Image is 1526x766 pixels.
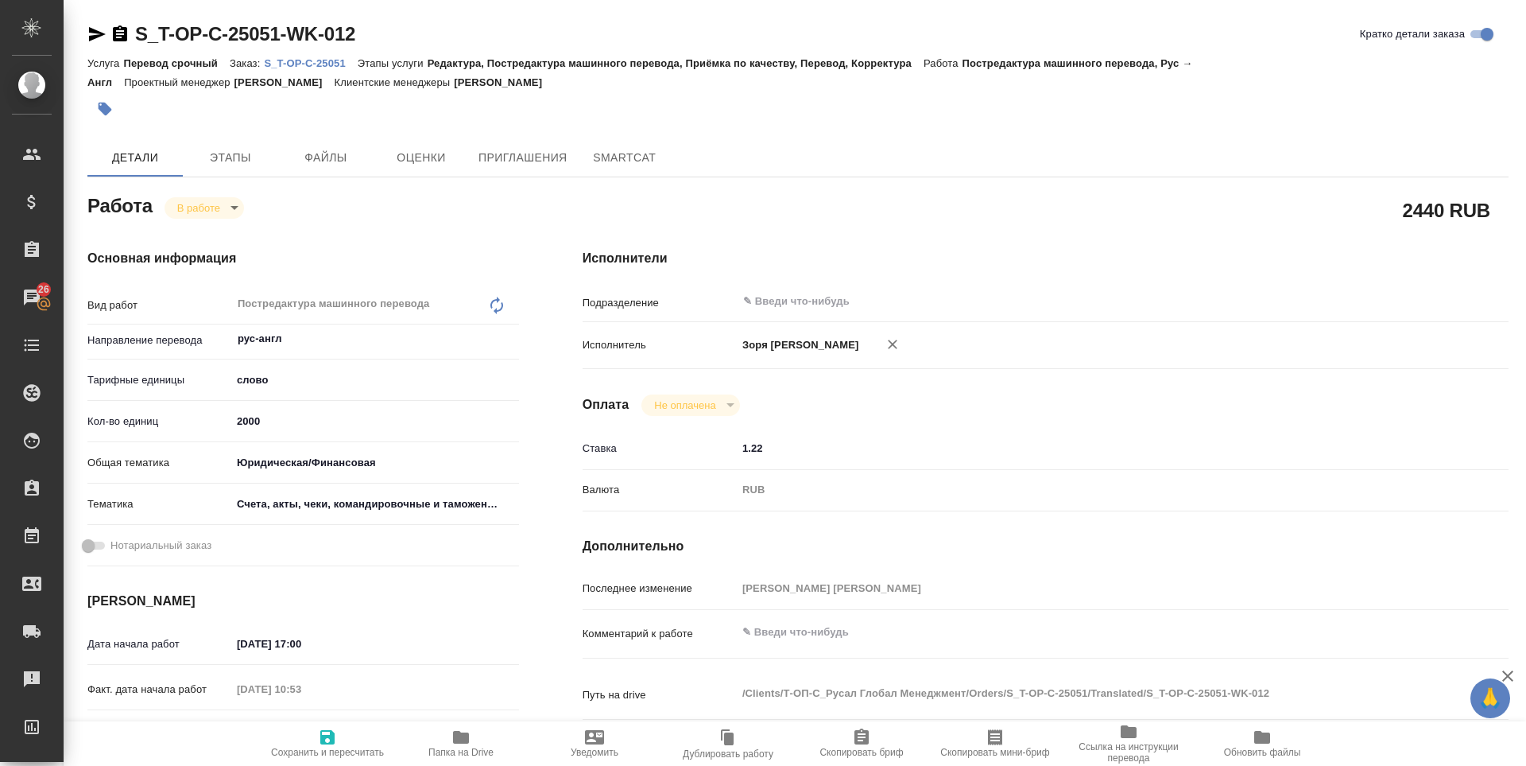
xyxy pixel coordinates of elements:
[261,721,394,766] button: Сохранить и пересчитать
[428,747,494,758] span: Папка на Drive
[264,57,357,69] p: S_T-OP-C-25051
[583,626,737,642] p: Комментарий к работе
[1360,26,1465,42] span: Кратко детали заказа
[87,372,231,388] p: Тарифные единицы
[737,437,1431,460] input: ✎ Введи что-нибудь
[123,57,230,69] p: Перевод срочный
[87,190,153,219] h2: Работа
[271,747,384,758] span: Сохранить и пересчитать
[428,57,924,69] p: Редактура, Постредактура машинного перевода, Приёмка по качеству, Перевод, Корректура
[29,282,59,297] span: 26
[231,449,519,476] div: Юридическая/Финансовая
[1062,721,1195,766] button: Ссылка на инструкции перевода
[819,747,903,758] span: Скопировать бриф
[1403,196,1490,224] h2: 2440 RUB
[1477,682,1504,715] span: 🙏
[358,57,428,69] p: Этапы услуги
[87,297,231,313] p: Вид работ
[192,148,269,168] span: Этапы
[583,249,1509,268] h4: Исполнители
[583,295,737,311] p: Подразделение
[87,332,231,348] p: Направление перевода
[737,337,859,353] p: Зоря [PERSON_NAME]
[87,57,123,69] p: Услуга
[928,721,1062,766] button: Скопировать мини-бриф
[231,491,519,518] div: Счета, акты, чеки, командировочные и таможенные документы
[661,721,795,766] button: Дублировать работу
[231,632,370,655] input: ✎ Введи что-нибудь
[87,455,231,471] p: Общая тематика
[135,23,355,45] a: S_T-OP-C-25051-WK-012
[87,592,519,611] h4: [PERSON_NAME]
[87,682,231,698] p: Факт. дата начала работ
[583,441,737,457] p: Ставка
[583,687,737,703] p: Путь на drive
[335,76,455,88] p: Клиентские менеджеры
[110,25,130,44] button: Скопировать ссылку
[737,476,1431,504] div: RUB
[87,414,231,430] p: Кол-во единиц
[875,327,910,362] button: Удалить исполнителя
[383,148,459,168] span: Оценки
[571,747,618,758] span: Уведомить
[231,678,370,701] input: Пустое поле
[528,721,661,766] button: Уведомить
[683,749,773,760] span: Дублировать работу
[87,496,231,512] p: Тематика
[87,636,231,652] p: Дата начала работ
[87,249,519,268] h4: Основная информация
[583,581,737,597] p: Последнее изменение
[795,721,928,766] button: Скопировать бриф
[165,197,244,219] div: В работе
[231,719,370,742] input: ✎ Введи что-нибудь
[1423,300,1426,303] button: Open
[234,76,335,88] p: [PERSON_NAME]
[649,399,720,412] button: Не оплачена
[288,148,364,168] span: Файлы
[264,56,357,69] a: S_T-OP-C-25051
[454,76,554,88] p: [PERSON_NAME]
[510,337,513,340] button: Open
[583,395,629,414] h4: Оплата
[940,747,1049,758] span: Скопировать мини-бриф
[231,410,519,433] input: ✎ Введи что-нибудь
[87,91,122,126] button: Добавить тэг
[1195,721,1329,766] button: Обновить файлы
[742,292,1373,311] input: ✎ Введи что-нибудь
[641,395,739,416] div: В работе
[587,148,663,168] span: SmartCat
[4,278,60,317] a: 26
[737,577,1431,600] input: Пустое поле
[124,76,234,88] p: Проектный менеджер
[110,538,211,554] span: Нотариальный заказ
[924,57,962,69] p: Работа
[583,482,737,498] p: Валюта
[97,148,173,168] span: Детали
[230,57,264,69] p: Заказ:
[737,680,1431,707] textarea: /Clients/Т-ОП-С_Русал Глобал Менеджмент/Orders/S_T-OP-C-25051/Translated/S_T-OP-C-25051-WK-012
[87,25,107,44] button: Скопировать ссылку для ЯМессенджера
[583,337,737,353] p: Исполнитель
[1470,679,1510,718] button: 🙏
[172,201,225,215] button: В работе
[231,367,519,394] div: слово
[1071,741,1186,764] span: Ссылка на инструкции перевода
[478,148,567,168] span: Приглашения
[583,537,1509,556] h4: Дополнительно
[1224,747,1301,758] span: Обновить файлы
[394,721,528,766] button: Папка на Drive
